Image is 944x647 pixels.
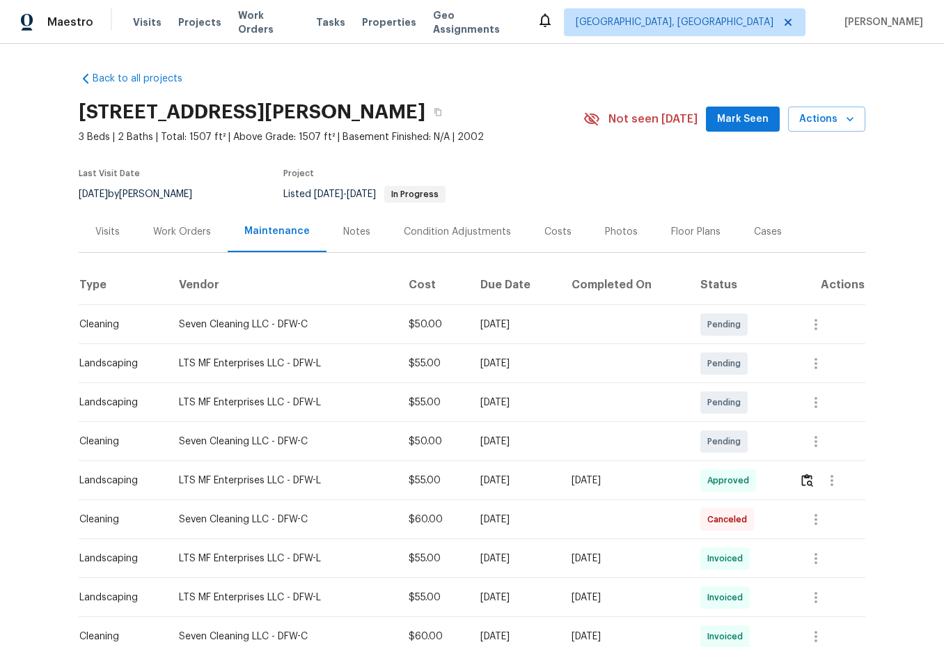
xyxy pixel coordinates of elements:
[480,435,549,449] div: [DATE]
[79,552,157,566] div: Landscaping
[179,474,387,488] div: LTS MF Enterprises LLC - DFW-L
[95,225,120,239] div: Visits
[707,474,755,488] span: Approved
[347,189,376,199] span: [DATE]
[179,318,387,332] div: Seven Cleaning LLC - DFW-C
[572,552,679,566] div: [DATE]
[404,225,511,239] div: Condition Adjustments
[409,552,457,566] div: $55.00
[572,591,679,605] div: [DATE]
[433,8,520,36] span: Geo Assignments
[79,169,140,178] span: Last Visit Date
[79,186,209,203] div: by [PERSON_NAME]
[799,464,815,497] button: Review Icon
[133,15,162,29] span: Visits
[244,224,310,238] div: Maintenance
[79,435,157,449] div: Cleaning
[386,190,444,198] span: In Progress
[707,357,746,371] span: Pending
[707,513,753,527] span: Canceled
[480,474,549,488] div: [DATE]
[79,105,425,119] h2: [STREET_ADDRESS][PERSON_NAME]
[425,100,450,125] button: Copy Address
[707,396,746,410] span: Pending
[79,189,108,199] span: [DATE]
[47,15,93,29] span: Maestro
[608,112,698,126] span: Not seen [DATE]
[79,72,212,86] a: Back to all projects
[409,396,457,410] div: $55.00
[409,591,457,605] div: $55.00
[572,630,679,644] div: [DATE]
[179,435,387,449] div: Seven Cleaning LLC - DFW-C
[788,266,865,305] th: Actions
[314,189,376,199] span: -
[79,318,157,332] div: Cleaning
[362,15,416,29] span: Properties
[544,225,572,239] div: Costs
[480,357,549,371] div: [DATE]
[79,474,157,488] div: Landscaping
[788,107,865,132] button: Actions
[560,266,690,305] th: Completed On
[314,189,343,199] span: [DATE]
[79,396,157,410] div: Landscaping
[79,357,157,371] div: Landscaping
[409,513,457,527] div: $60.00
[398,266,469,305] th: Cost
[717,111,769,128] span: Mark Seen
[179,630,387,644] div: Seven Cleaning LLC - DFW-C
[480,318,549,332] div: [DATE]
[153,225,211,239] div: Work Orders
[409,630,457,644] div: $60.00
[283,169,314,178] span: Project
[605,225,638,239] div: Photos
[283,189,446,199] span: Listed
[409,435,457,449] div: $50.00
[480,630,549,644] div: [DATE]
[689,266,787,305] th: Status
[754,225,782,239] div: Cases
[801,474,813,487] img: Review Icon
[480,513,549,527] div: [DATE]
[79,513,157,527] div: Cleaning
[168,266,398,305] th: Vendor
[409,318,457,332] div: $50.00
[469,266,560,305] th: Due Date
[409,474,457,488] div: $55.00
[799,111,854,128] span: Actions
[480,552,549,566] div: [DATE]
[707,435,746,449] span: Pending
[671,225,721,239] div: Floor Plans
[480,591,549,605] div: [DATE]
[178,15,221,29] span: Projects
[343,225,370,239] div: Notes
[706,107,780,132] button: Mark Seen
[707,318,746,332] span: Pending
[179,552,387,566] div: LTS MF Enterprises LLC - DFW-L
[179,396,387,410] div: LTS MF Enterprises LLC - DFW-L
[179,513,387,527] div: Seven Cleaning LLC - DFW-C
[707,591,748,605] span: Invoiced
[839,15,923,29] span: [PERSON_NAME]
[480,396,549,410] div: [DATE]
[576,15,773,29] span: [GEOGRAPHIC_DATA], [GEOGRAPHIC_DATA]
[179,591,387,605] div: LTS MF Enterprises LLC - DFW-L
[572,474,679,488] div: [DATE]
[316,17,345,27] span: Tasks
[79,266,168,305] th: Type
[409,357,457,371] div: $55.00
[79,591,157,605] div: Landscaping
[707,552,748,566] span: Invoiced
[79,130,583,144] span: 3 Beds | 2 Baths | Total: 1507 ft² | Above Grade: 1507 ft² | Basement Finished: N/A | 2002
[179,357,387,371] div: LTS MF Enterprises LLC - DFW-L
[707,630,748,644] span: Invoiced
[238,8,299,36] span: Work Orders
[79,630,157,644] div: Cleaning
